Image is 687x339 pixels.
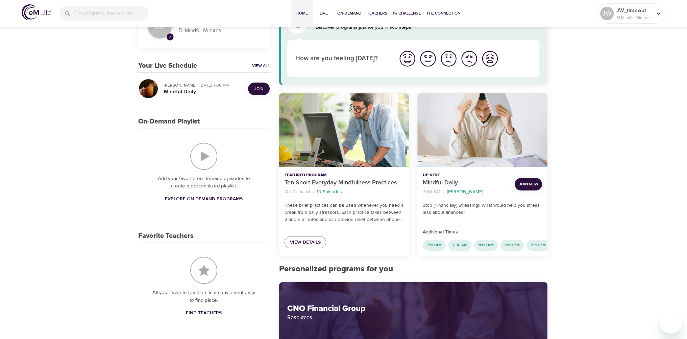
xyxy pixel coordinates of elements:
p: Stop (Financially) Stressing!: What would help you stress less about finances? [423,202,542,216]
iframe: Button to launch messaging window [660,312,682,334]
span: 1% Challenge [393,10,421,17]
div: 11:00 AM [474,240,498,251]
span: Home [294,10,310,17]
img: worst [481,49,499,68]
p: How are you feeling [DATE]? [295,54,389,64]
p: These brief practices can be used whenever you need a break from daily stressors. Each practice t... [285,202,404,223]
p: Ten Short Everyday Mindfulness Practices [285,178,404,187]
div: 7:30 AM [448,240,471,251]
img: logo [22,4,51,20]
a: View All [252,63,270,69]
span: Join Now [519,181,538,188]
img: Favorite Teachers [190,257,217,284]
img: good [419,49,437,68]
button: I'm feeling bad [459,48,480,69]
span: Explore On-Demand Programs [165,195,243,203]
span: 11:00 AM [474,242,498,248]
nav: breadcrumb [285,187,404,197]
span: The Connection [426,10,460,17]
p: Add your favorite on-demand episodes to create a personalized playlist. [152,175,256,190]
h3: Favorite Teachers [138,232,194,240]
img: bad [460,49,479,68]
h3: Your Live Schedule [138,62,197,70]
p: All your favorite teachers in a convienient easy to find place. [152,289,256,304]
p: Mindful Daily [423,178,509,187]
img: On-Demand Playlist [190,143,217,170]
span: Find Teachers [186,309,222,317]
button: Mindful Daily [417,93,547,167]
h3: On-Demand Playlist [138,118,200,126]
span: Live [316,10,332,17]
li: · [443,187,444,197]
button: I'm feeling good [418,48,438,69]
p: Up Next [423,172,509,178]
p: Additional Times [423,229,542,236]
a: View Details [285,236,326,249]
li: · [313,187,314,197]
p: [PERSON_NAME] · [DATE] 7:00 AM [164,82,243,88]
p: JW_timeout [616,6,652,15]
p: 10 Episodes [317,188,342,196]
button: I'm feeling great [397,48,418,69]
h2: CNO Financial Group [287,304,540,314]
button: Ten Short Everyday Mindfulness Practices [279,93,409,167]
button: Join [248,83,270,95]
p: Resources [287,313,540,321]
img: great [398,49,417,68]
p: On-Demand [285,188,310,196]
button: Join Now [515,178,542,190]
span: 7:30 AM [448,242,471,248]
div: 7:00 AM [423,240,446,251]
p: 51 Mindful Minutes [179,27,262,35]
span: View Details [290,238,321,247]
h2: Personalized programs for you [279,264,548,274]
span: 2:00 PM [500,242,524,248]
p: 51 Mindful Minutes [616,15,652,21]
span: Teachers [367,10,387,17]
span: On-Demand [337,10,362,17]
button: I'm feeling ok [438,48,459,69]
span: Join [254,85,263,92]
p: Featured Program [285,172,404,178]
div: JW [600,7,614,20]
p: [PERSON_NAME] [447,188,483,196]
nav: breadcrumb [423,187,509,197]
p: 7:00 AM [423,188,440,196]
input: Find programs, teachers, etc... [74,6,149,21]
a: Explore On-Demand Programs [162,193,245,205]
span: 2:30 PM [526,242,550,248]
button: I'm feeling worst [480,48,500,69]
span: 7:00 AM [423,242,446,248]
div: 2:00 PM [500,240,524,251]
p: Discover programs just for you in two steps [316,24,540,31]
div: 2:30 PM [526,240,550,251]
img: ok [439,49,458,68]
a: Find Teachers [183,307,224,319]
h5: Mindful Daily [164,88,243,95]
